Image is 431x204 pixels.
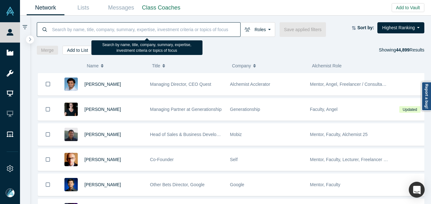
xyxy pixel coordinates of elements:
[230,132,242,137] span: Mobiz
[64,178,78,191] img: Steven Kan's Profile Image
[310,107,338,112] span: Faculty, Angel
[310,182,341,187] span: Mentor, Faculty
[232,59,305,72] button: Company
[312,63,341,68] span: Alchemist Role
[38,174,58,196] button: Bookmark
[357,25,374,30] strong: Sort by:
[379,46,424,55] div: Showing
[38,149,58,171] button: Bookmark
[102,0,140,15] a: Messages
[240,22,275,37] button: Roles
[84,182,121,187] a: [PERSON_NAME]
[396,47,409,52] strong: 44,899
[392,3,424,12] button: Add to Vault
[230,182,244,187] span: Google
[230,157,238,162] span: Self
[150,132,246,137] span: Head of Sales & Business Development (interim)
[51,22,240,37] input: Search by name, title, company, summary, expertise, investment criteria or topics of focus
[152,59,225,72] button: Title
[150,82,211,87] span: Managing Director, CEO Quest
[64,103,78,116] img: Rachel Chalmers's Profile Image
[84,157,121,162] a: [PERSON_NAME]
[87,59,145,72] button: Name
[310,132,368,137] span: Mentor, Faculty, Alchemist 25
[396,47,424,52] span: Results
[38,73,58,95] button: Bookmark
[64,128,78,141] img: Michael Chang's Profile Image
[64,153,78,166] img: Robert Winder's Profile Image
[84,132,121,137] a: [PERSON_NAME]
[64,78,78,91] img: Gnani Palanikumar's Profile Image
[27,0,64,15] a: Network
[64,0,102,15] a: Lists
[230,107,260,112] span: Generationship
[150,107,222,112] span: Managing Partner at Generationship
[421,82,431,111] a: Report a bug!
[230,82,270,87] span: Alchemist Acclerator
[84,107,121,112] a: [PERSON_NAME]
[6,188,15,197] img: Mia Scott's Account
[140,0,182,15] a: Class Coaches
[377,22,424,33] button: Highest Ranking
[280,22,326,37] button: Save applied filters
[84,82,121,87] a: [PERSON_NAME]
[152,59,160,72] span: Title
[150,182,205,187] span: Other Bets Director, Google
[6,7,15,16] img: Alchemist Vault Logo
[399,106,420,113] span: Updated
[87,59,98,72] span: Name
[38,99,58,120] button: Bookmark
[232,59,251,72] span: Company
[37,46,58,55] button: Merge
[38,124,58,146] button: Bookmark
[63,46,92,55] button: Add to List
[150,157,174,162] span: Co-Founder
